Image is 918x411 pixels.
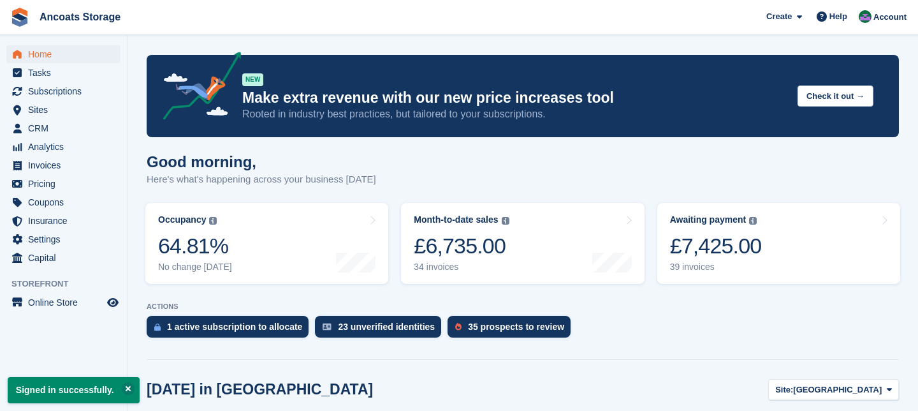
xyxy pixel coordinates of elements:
span: Settings [28,230,105,248]
a: menu [6,119,120,137]
a: menu [6,175,120,193]
a: Ancoats Storage [34,6,126,27]
span: [GEOGRAPHIC_DATA] [793,384,882,396]
span: Invoices [28,156,105,174]
a: menu [6,45,120,63]
span: Subscriptions [28,82,105,100]
div: 39 invoices [670,262,762,273]
a: Preview store [105,295,120,310]
button: Check it out → [798,86,873,107]
img: prospect-51fa495bee0391a8d652442698ab0144808aea92771e9ea1ae160a38d050c398.svg [455,323,462,331]
a: 1 active subscription to allocate [147,316,315,344]
div: 23 unverified identities [338,322,435,332]
a: Occupancy 64.81% No change [DATE] [145,203,388,284]
a: 35 prospects to review [448,316,577,344]
span: Create [766,10,792,23]
img: verify_identity-adf6edd0f0f0b5bbfe63781bf79b02c33cf7c696d77639b501bdc392416b5a36.svg [323,323,331,331]
img: icon-info-grey-7440780725fd019a000dd9b08b2336e03edf1995a4989e88bcd33f0948082b44.svg [502,217,509,225]
span: Online Store [28,294,105,311]
div: 1 active subscription to allocate [167,322,302,332]
div: £7,425.00 [670,233,762,259]
span: CRM [28,119,105,137]
h1: Good morning, [147,153,376,170]
p: Rooted in industry best practices, but tailored to your subscriptions. [242,107,787,121]
span: Help [829,10,847,23]
div: 64.81% [158,233,232,259]
a: Awaiting payment £7,425.00 39 invoices [657,203,900,284]
h2: [DATE] in [GEOGRAPHIC_DATA] [147,381,373,398]
a: menu [6,193,120,211]
p: Make extra revenue with our new price increases tool [242,89,787,107]
a: menu [6,64,120,82]
p: ACTIONS [147,303,899,311]
img: stora-icon-8386f47178a22dfd0bd8f6a31ec36ba5ce8667c1dd55bd0f319d3a0aa187defe.svg [10,8,29,27]
a: Month-to-date sales £6,735.00 34 invoices [401,203,644,284]
span: Coupons [28,193,105,211]
div: £6,735.00 [414,233,509,259]
a: menu [6,249,120,267]
span: Site: [775,384,793,396]
div: Occupancy [158,214,206,225]
div: Awaiting payment [670,214,747,225]
a: menu [6,101,120,119]
a: menu [6,82,120,100]
span: Analytics [28,138,105,156]
img: icon-info-grey-7440780725fd019a000dd9b08b2336e03edf1995a4989e88bcd33f0948082b44.svg [749,217,757,225]
img: icon-info-grey-7440780725fd019a000dd9b08b2336e03edf1995a4989e88bcd33f0948082b44.svg [209,217,217,225]
a: menu [6,138,120,156]
span: Storefront [11,278,127,290]
a: 23 unverified identities [315,316,448,344]
img: active_subscription_to_allocate_icon-d502201f5373d7db506a760aba3b589e785aa758c864c3986d89f69b8ff3... [154,323,161,331]
div: NEW [242,73,263,86]
span: Pricing [28,175,105,193]
div: Month-to-date sales [414,214,498,225]
span: Capital [28,249,105,267]
div: No change [DATE] [158,262,232,273]
p: Here's what's happening across your business [DATE] [147,172,376,187]
button: Site: [GEOGRAPHIC_DATA] [768,379,899,400]
a: menu [6,230,120,248]
div: 34 invoices [414,262,509,273]
div: 35 prospects to review [468,322,564,332]
span: Account [873,11,907,24]
a: menu [6,156,120,174]
span: Sites [28,101,105,119]
p: Signed in successfully. [8,377,140,403]
img: price-adjustments-announcement-icon-8257ccfd72463d97f412b2fc003d46551f7dbcb40ab6d574587a9cd5c0d94... [152,52,242,124]
a: menu [6,294,120,311]
span: Insurance [28,212,105,230]
a: menu [6,212,120,230]
span: Home [28,45,105,63]
span: Tasks [28,64,105,82]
